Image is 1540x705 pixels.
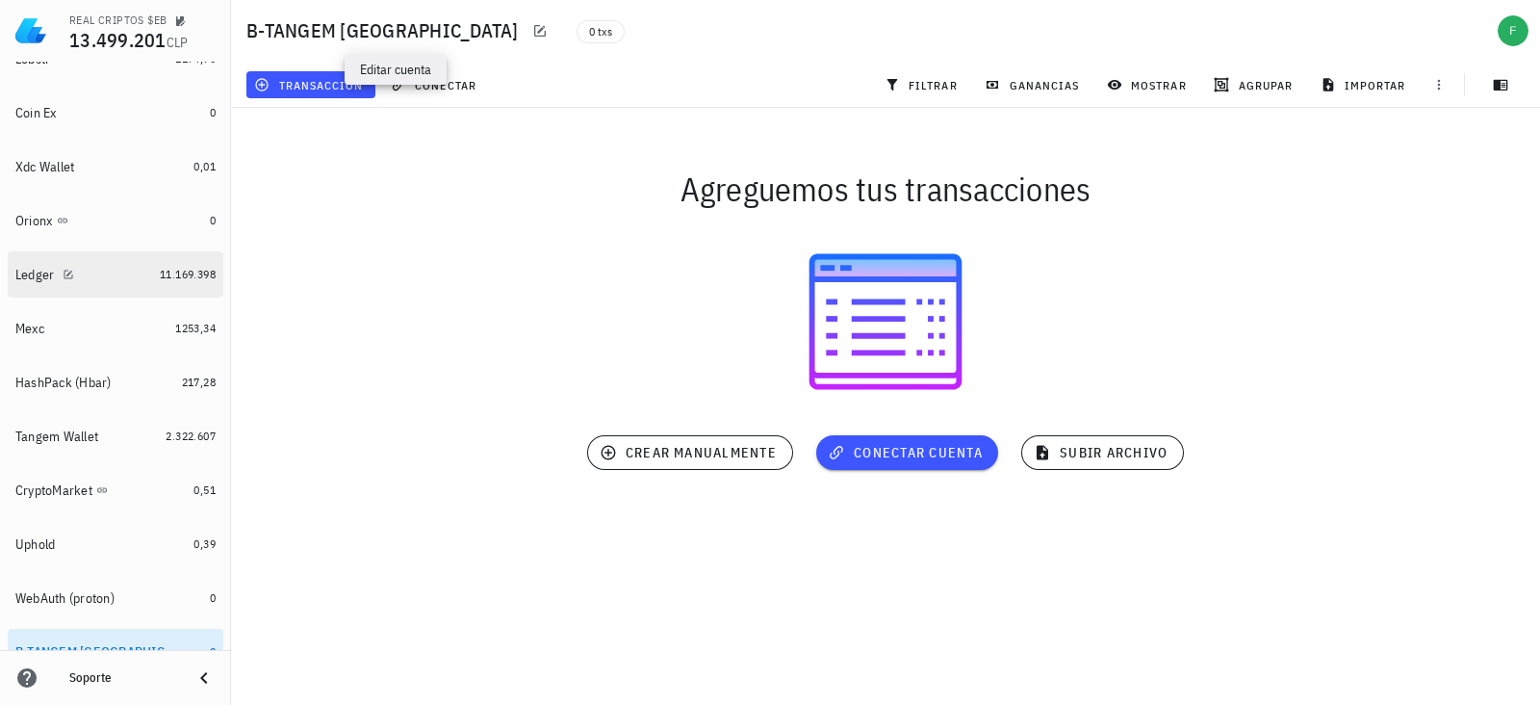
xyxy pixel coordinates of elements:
button: mostrar [1099,71,1198,98]
button: filtrar [877,71,969,98]
a: WebAuth (proton) 0 [8,575,223,621]
button: crear manualmente [587,435,793,470]
a: HashPack (Hbar) 217,28 [8,359,223,405]
div: Xdc Wallet [15,159,75,175]
div: Coin Ex [15,105,57,121]
span: 0,39 [193,536,216,551]
span: 2.322.607 [166,429,216,443]
a: CryptoMarket 0,51 [8,467,223,513]
a: Orionx 0 [8,197,223,244]
div: Soporte [69,670,177,686]
div: Ledger [15,267,55,283]
a: Uphold 0,39 [8,521,223,567]
span: CLP [167,34,189,51]
span: 0 [210,590,216,605]
span: conectar [395,77,476,92]
span: subir archivo [1038,444,1168,461]
div: CryptoMarket [15,483,92,499]
span: mostrar [1111,77,1187,92]
button: ganancias [977,71,1091,98]
span: 0,51 [193,483,216,497]
a: B-TANGEM [GEOGRAPHIC_DATA] 0 [8,629,223,675]
div: HashPack (Hbar) [15,375,112,391]
a: Coin Ex 0 [8,90,223,136]
button: transacción [246,71,375,98]
div: Orionx [15,213,53,229]
span: crear manualmente [603,444,777,461]
span: 1253,34 [175,321,216,335]
a: Ledger 11.169.398 [8,251,223,298]
div: avatar [1498,15,1528,46]
span: importar [1324,77,1406,92]
span: ganancias [988,77,1079,92]
span: filtrar [888,77,958,92]
div: WebAuth (proton) [15,590,115,607]
span: agrupar [1218,77,1293,92]
span: 0 [210,644,216,659]
span: 11.169.398 [160,267,216,281]
button: importar [1312,71,1418,98]
div: Mexc [15,321,44,337]
button: agrupar [1206,71,1304,98]
button: conectar [383,71,489,98]
div: REAL CRIPTOS $EB [69,13,167,28]
div: Uphold [15,536,56,553]
h1: B-TANGEM [GEOGRAPHIC_DATA] [246,15,526,46]
span: 13.499.201 [69,27,167,53]
span: 0,01 [193,159,216,173]
a: Tangem Wallet 2.322.607 [8,413,223,459]
span: conectar cuenta [832,444,983,461]
button: conectar cuenta [816,435,998,470]
a: Mexc 1253,34 [8,305,223,352]
a: Xdc Wallet 0,01 [8,144,223,190]
span: transacción [258,77,363,92]
span: 0 [210,213,216,227]
button: subir archivo [1021,435,1184,470]
span: 0 [210,105,216,119]
span: 0 txs [589,21,612,42]
div: B-TANGEM [GEOGRAPHIC_DATA] [15,644,183,661]
img: LedgiFi [15,15,46,46]
span: 217,28 [182,375,216,389]
div: Tangem Wallet [15,429,98,445]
